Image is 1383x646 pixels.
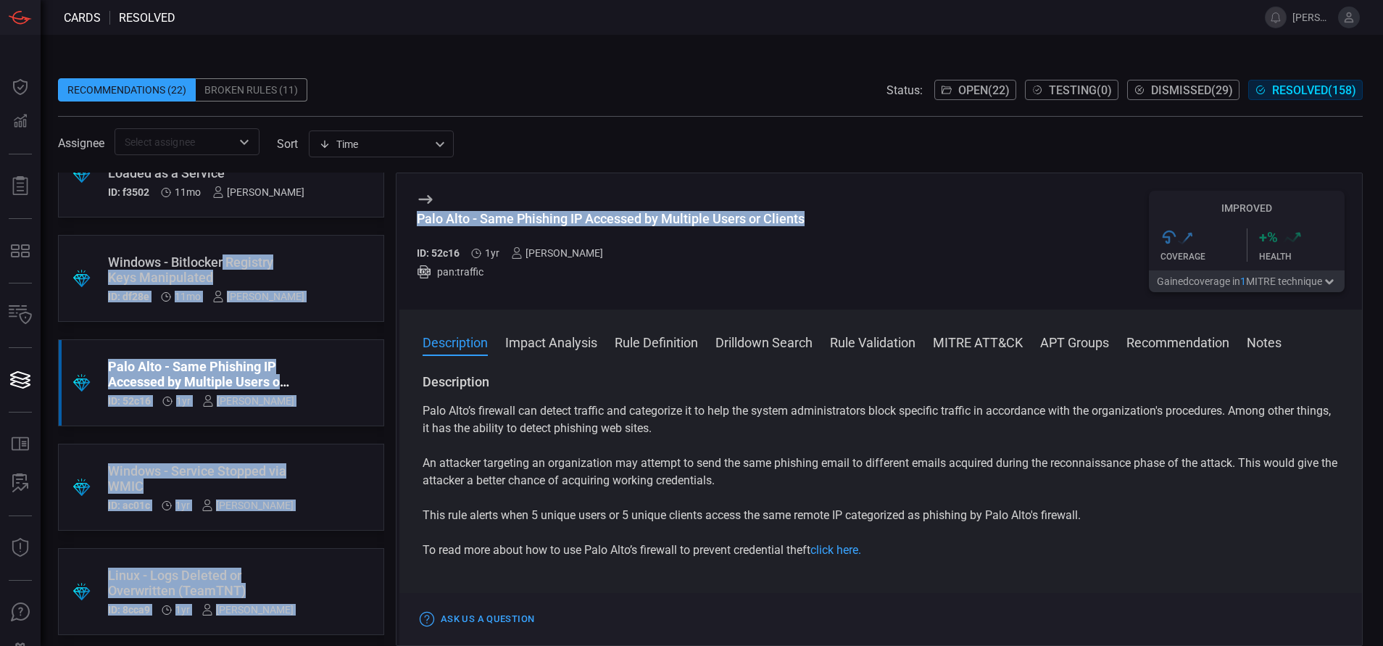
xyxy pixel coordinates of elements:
span: Sep 10, 2024 1:38 PM [175,500,190,511]
div: Windows - Service Stopped via WMIC [108,463,294,494]
div: Coverage [1160,252,1247,262]
span: 1 [1240,276,1246,287]
p: Palo Alto’s firewall can detect traffic and categorize it to help the system administrators block... [423,402,1339,437]
button: Cards [3,363,38,397]
div: [PERSON_NAME] [511,247,603,259]
span: resolved [119,11,175,25]
button: Detections [3,104,38,139]
div: [PERSON_NAME] [202,500,294,511]
div: Windows - Bitlocker Registry Keys Manipulated [108,254,304,285]
div: [PERSON_NAME] [212,291,304,302]
p: An attacker targeting an organization may attempt to send the same phishing email to different em... [423,455,1339,489]
div: Broken Rules (11) [196,78,307,102]
div: Palo Alto - Same Phishing IP Accessed by Multiple Users or Clients [417,211,805,226]
div: Recommendations (22) [58,78,196,102]
div: Linux - Logs Deleted or Overwritten (TeamTNT) [108,568,294,598]
button: APT Groups [1040,333,1109,350]
h3: + % [1259,228,1278,246]
span: Sep 10, 2024 1:38 PM [485,247,499,259]
button: Ask Us a Question [417,608,538,631]
div: [PERSON_NAME] [212,186,304,198]
h5: ID: df28e [108,291,149,302]
h5: ID: 52c16 [417,247,460,259]
button: Drilldown Search [715,333,813,350]
button: Resolved(158) [1248,80,1363,100]
span: Sep 10, 2024 1:38 PM [175,604,190,616]
span: Sep 10, 2024 1:38 PM [176,395,191,407]
button: ALERT ANALYSIS [3,466,38,501]
button: Rule Definition [615,333,698,350]
div: Time [319,137,431,152]
span: Dismissed ( 29 ) [1151,83,1233,97]
button: Impact Analysis [505,333,597,350]
span: Status: [886,83,923,97]
button: Reports [3,169,38,204]
span: Assignee [58,136,104,150]
p: This rule alerts when 5 unique users or 5 unique clients access the same remote IP categorized as... [423,507,1339,524]
button: Dismissed(29) [1127,80,1239,100]
input: Select assignee [119,133,231,151]
div: [PERSON_NAME] [202,395,294,407]
span: [PERSON_NAME].[PERSON_NAME] [1292,12,1332,23]
button: MITRE ATT&CK [933,333,1023,350]
span: Cards [64,11,101,25]
button: Rule Validation [830,333,915,350]
div: pan:traffic [417,265,805,279]
span: Sep 15, 2024 11:28 AM [175,186,201,198]
span: Sep 15, 2024 11:28 AM [175,291,201,302]
button: MITRE - Detection Posture [3,233,38,268]
a: click here. [810,543,861,557]
button: Ask Us A Question [3,595,38,630]
button: Notes [1247,333,1282,350]
button: Open [234,132,254,152]
button: Inventory [3,298,38,333]
span: Open ( 22 ) [958,83,1010,97]
span: Testing ( 0 ) [1049,83,1112,97]
h5: ID: 8cca9 [108,604,150,616]
h5: ID: ac01c [108,500,150,511]
button: Dashboard [3,70,38,104]
button: Gainedcoverage in1MITRE technique [1149,270,1345,292]
button: Rule Catalog [3,427,38,462]
label: sort [277,137,298,151]
h5: ID: 52c16 [108,395,151,407]
p: To read more about how to use Palo Alto’s firewall to prevent credential theft [423,542,1339,559]
h5: Improved [1149,202,1345,214]
button: Threat Intelligence [3,531,38,566]
button: Description [423,333,488,350]
div: Health [1259,252,1345,262]
button: Testing(0) [1025,80,1118,100]
button: Open(22) [934,80,1016,100]
div: Palo Alto - Same Phishing IP Accessed by Multiple Users or Clients [108,359,294,389]
h5: ID: f3502 [108,186,149,198]
div: [PERSON_NAME] [202,604,294,616]
button: Recommendation [1126,333,1229,350]
h3: Description [423,373,1339,391]
span: Resolved ( 158 ) [1272,83,1356,97]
